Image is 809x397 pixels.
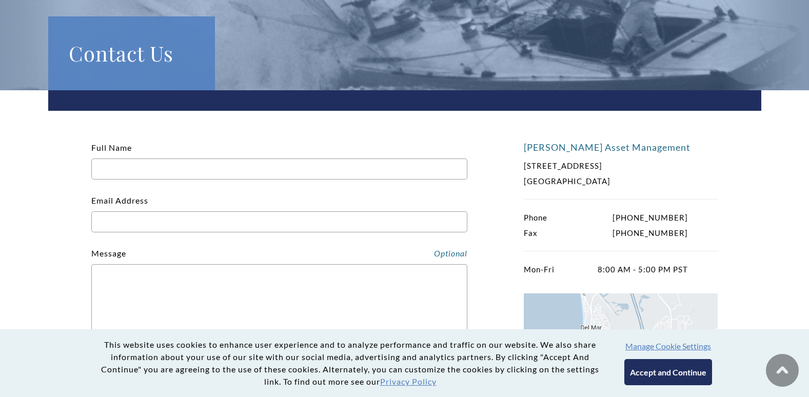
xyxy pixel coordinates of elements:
h4: [PERSON_NAME] Asset Management [524,142,718,153]
span: Fax [524,225,538,241]
button: Manage Cookie Settings [625,341,711,351]
label: Message [91,248,126,258]
label: Email Address [91,195,467,227]
p: 8:00 AM - 5:00 PM PST [524,262,688,277]
h1: Contact Us [69,37,194,70]
input: Full Name [91,158,467,180]
p: This website uses cookies to enhance user experience and to analyze performance and traffic on ou... [97,339,604,388]
a: Privacy Policy [380,376,437,386]
button: Accept and Continue [624,359,712,385]
p: [PHONE_NUMBER] [524,210,688,225]
p: [PHONE_NUMBER] [524,225,688,241]
input: Email Address [91,211,467,232]
p: [STREET_ADDRESS] [GEOGRAPHIC_DATA] [524,158,688,189]
span: Phone [524,210,547,225]
label: Full Name [91,143,467,174]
